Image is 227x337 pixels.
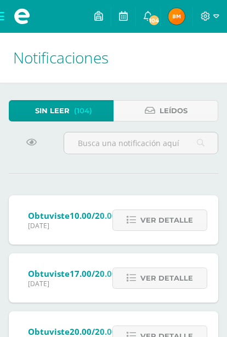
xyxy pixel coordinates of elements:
span: Notificaciones [13,47,109,68]
a: Sin leer(104) [9,100,113,121]
span: Ver detalle [140,210,193,230]
span: Leídos [160,101,188,121]
img: d9b4d8ef34a800b570d4e073d5d0c75d.png [168,8,185,25]
input: Busca una notificación aquí [64,132,218,154]
span: Sin leer [35,101,70,121]
span: 17.00/20.00 [70,268,117,279]
span: 104 [148,14,160,26]
span: (104) [74,101,92,121]
span: 10.00/20.00 [70,210,117,221]
a: Leídos [113,100,218,121]
span: Ver detalle [140,268,193,288]
span: 20.00/20.00 [70,326,117,337]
